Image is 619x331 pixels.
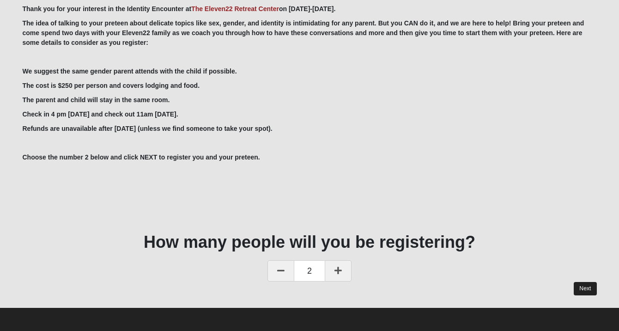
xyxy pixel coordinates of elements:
[23,125,273,132] b: Refunds are unavailable after [DATE] (unless we find someone to take your spot).
[191,5,279,12] a: The Eleven22 Retreat Center
[23,82,200,89] b: The cost is $250 per person and covers lodging and food.
[23,110,178,118] b: Check in 4 pm [DATE] and check out 11am [DATE].
[23,67,237,75] b: We suggest the same gender parent attends with the child if possible.
[23,96,170,104] b: The parent and child will stay in the same room.
[23,5,336,12] b: Thank you for your interest in the Identity Encounter at on [DATE]-[DATE].
[574,282,596,295] a: Next
[23,153,260,161] b: Choose the number 2 below and click NEXT to register you and your preteen.
[23,19,584,46] b: The idea of talking to your preteen about delicate topics like sex, gender, and identity is intim...
[23,232,597,252] h1: How many people will you be registering?
[294,260,325,282] span: 2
